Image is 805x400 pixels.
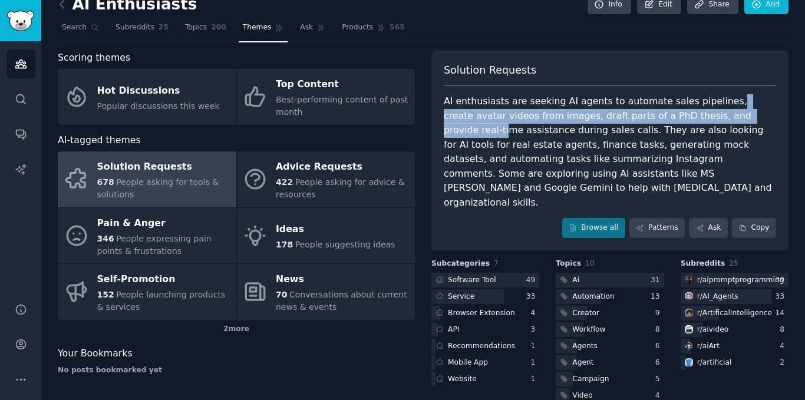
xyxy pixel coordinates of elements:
[572,325,605,335] div: Workflow
[780,325,788,335] div: 8
[97,158,230,177] div: Solution Requests
[97,290,226,312] span: People launching products & services
[531,308,540,319] div: 4
[526,275,540,286] div: 49
[629,218,685,238] a: Patterns
[697,292,738,302] div: r/ AI_Agents
[58,264,236,320] a: Self-Promotion152People launching products & services
[276,177,293,187] span: 422
[276,158,409,177] div: Advice Requests
[775,308,788,319] div: 14
[448,374,477,385] div: Website
[681,259,725,269] span: Subreddits
[448,358,488,368] div: Mobile App
[448,341,515,352] div: Recommendations
[97,81,220,100] div: Hot Discussions
[681,355,788,370] a: artificialr/artificial2
[681,322,788,337] a: aivideor/aivideo8
[697,325,729,335] div: r/ aivideo
[651,292,664,302] div: 13
[681,289,788,304] a: AI_Agentsr/AI_Agents33
[572,308,599,319] div: Creator
[556,273,664,287] a: Ai31
[685,342,693,350] img: aiArt
[685,309,693,317] img: ArtificalIntelligence
[276,75,409,94] div: Top Content
[681,306,788,320] a: ArtificalIntelligencer/ArtificalIntelligence14
[448,325,459,335] div: API
[556,339,664,353] a: Agents6
[58,208,236,264] a: Pain & Anger346People expressing pain points & frustrations
[685,325,693,333] img: aivideo
[276,270,409,289] div: News
[159,22,169,33] span: 25
[431,273,539,287] a: Software Tool49
[58,69,236,125] a: Hot DiscussionsPopular discussions this week
[431,355,539,370] a: Mobile App1
[562,218,625,238] a: Browse all
[116,22,154,33] span: Subreddits
[448,308,515,319] div: Browser Extension
[444,63,536,78] span: Solution Requests
[689,218,728,238] a: Ask
[296,18,329,42] a: Ask
[775,275,788,286] div: 39
[556,372,664,386] a: Campaign5
[62,22,87,33] span: Search
[655,358,664,368] div: 6
[237,208,415,264] a: Ideas178People suggesting ideas
[58,133,141,148] span: AI-tagged themes
[585,259,595,267] span: 10
[97,177,114,187] span: 678
[58,365,415,376] div: No posts bookmarked yet
[97,234,212,256] span: People expressing pain points & frustrations
[97,234,114,243] span: 346
[494,259,499,267] span: 7
[697,308,772,319] div: r/ ArtificalIntelligence
[97,290,114,299] span: 152
[295,240,395,249] span: People suggesting ideas
[431,306,539,320] a: Browser Extension4
[685,358,693,366] img: artificial
[181,18,230,42] a: Topics200
[556,289,664,304] a: Automation13
[531,358,540,368] div: 1
[732,218,776,238] button: Copy
[58,346,133,361] span: Your Bookmarks
[58,151,236,207] a: Solution Requests678People asking for tools & solutions
[655,374,664,385] div: 5
[448,292,474,302] div: Service
[111,18,173,42] a: Subreddits25
[681,339,788,353] a: aiArtr/aiArt4
[697,358,732,368] div: r/ artificial
[572,341,598,352] div: Agents
[572,374,609,385] div: Campaign
[276,290,407,312] span: Conversations about current news & events
[431,322,539,337] a: API3
[685,276,693,284] img: aipromptprogramming
[237,151,415,207] a: Advice Requests422People asking for advice & resources
[390,22,405,33] span: 565
[97,177,219,199] span: People asking for tools & solutions
[531,374,540,385] div: 1
[243,22,272,33] span: Themes
[211,22,226,33] span: 200
[276,290,287,299] span: 70
[572,275,579,286] div: Ai
[526,292,540,302] div: 33
[276,95,408,117] span: Best-performing content of past month
[431,372,539,386] a: Website1
[276,240,293,249] span: 178
[685,292,693,300] img: AI_Agents
[655,341,664,352] div: 6
[780,341,788,352] div: 4
[655,325,664,335] div: 8
[276,220,395,239] div: Ideas
[655,308,664,319] div: 9
[531,341,540,352] div: 1
[276,177,405,199] span: People asking for advice & resources
[58,51,130,65] span: Scoring themes
[444,94,776,210] div: AI enthusiasts are seeking AI agents to automate sales pipelines, create avatar videos from image...
[572,292,614,302] div: Automation
[97,214,230,233] div: Pain & Anger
